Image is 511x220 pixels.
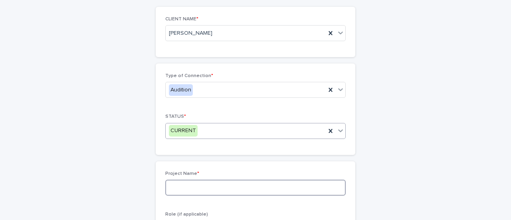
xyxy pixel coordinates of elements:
span: CLIENT NAME [165,17,198,22]
div: Audition [169,84,193,96]
span: Role (if applicable) [165,212,208,217]
span: [PERSON_NAME] [169,29,212,38]
div: CURRENT [169,125,198,137]
span: STATUS [165,114,186,119]
span: Type of Connection [165,73,213,78]
span: Project Name [165,171,199,176]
